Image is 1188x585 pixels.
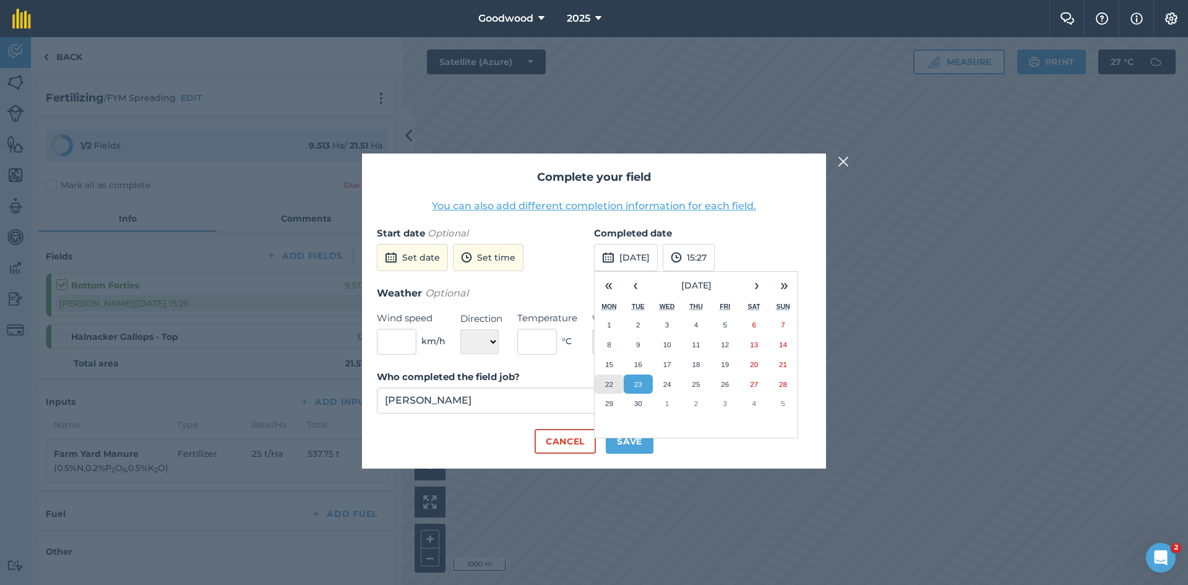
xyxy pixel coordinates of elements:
[653,315,682,335] button: 3 September 2025
[739,335,768,355] button: 13 September 2025
[781,399,785,407] abbr: 5 October 2025
[752,321,755,329] abbr: 6 September 2025
[453,244,523,271] button: Set time
[594,227,672,239] strong: Completed date
[739,394,768,414] button: 4 October 2025
[682,335,711,355] button: 11 September 2025
[720,303,730,310] abbr: Friday
[770,272,798,299] button: »
[692,340,700,349] abbr: 11 September 2025
[624,335,653,355] button: 9 September 2025
[624,355,653,375] button: 16 September 2025
[594,244,658,271] button: [DATE]
[460,311,502,326] label: Direction
[636,321,640,329] abbr: 2 September 2025
[663,340,671,349] abbr: 10 September 2025
[723,321,727,329] abbr: 5 September 2025
[634,380,642,388] abbr: 23 September 2025
[601,303,617,310] abbr: Monday
[779,360,787,368] abbr: 21 September 2025
[377,285,811,301] h3: Weather
[660,303,675,310] abbr: Wednesday
[624,394,653,414] button: 30 September 2025
[595,315,624,335] button: 1 September 2025
[607,321,611,329] abbr: 1 September 2025
[377,227,425,239] strong: Start date
[768,315,798,335] button: 7 September 2025
[682,315,711,335] button: 4 September 2025
[721,360,729,368] abbr: 19 September 2025
[595,335,624,355] button: 8 September 2025
[421,334,445,348] span: km/h
[634,360,642,368] abbr: 16 September 2025
[739,315,768,335] button: 6 September 2025
[743,272,770,299] button: ›
[710,355,739,375] button: 19 September 2025
[682,355,711,375] button: 18 September 2025
[425,287,468,299] em: Optional
[723,399,727,407] abbr: 3 October 2025
[750,340,758,349] abbr: 13 September 2025
[694,321,698,329] abbr: 4 September 2025
[781,321,785,329] abbr: 7 September 2025
[692,360,700,368] abbr: 18 September 2025
[721,380,729,388] abbr: 26 September 2025
[653,335,682,355] button: 10 September 2025
[710,375,739,394] button: 26 September 2025
[535,429,596,454] button: Cancel
[517,311,577,326] label: Temperature
[567,11,590,26] span: 2025
[377,244,448,271] button: Set date
[739,355,768,375] button: 20 September 2025
[1095,12,1109,25] img: A question mark icon
[602,250,614,265] img: svg+xml;base64,PD94bWwgdmVyc2lvbj0iMS4wIiBlbmNvZGluZz0idXRmLTgiPz4KPCEtLSBHZW5lcmF0b3I6IEFkb2JlIE...
[710,315,739,335] button: 5 September 2025
[768,355,798,375] button: 21 September 2025
[779,340,787,349] abbr: 14 September 2025
[377,371,520,383] strong: Who completed the field job?
[1171,543,1181,553] span: 2
[1060,12,1075,25] img: Two speech bubbles overlapping with the left bubble in the forefront
[605,380,613,388] abbr: 22 September 2025
[692,380,700,388] abbr: 25 September 2025
[649,272,743,299] button: [DATE]
[461,250,472,265] img: svg+xml;base64,PD94bWwgdmVyc2lvbj0iMS4wIiBlbmNvZGluZz0idXRmLTgiPz4KPCEtLSBHZW5lcmF0b3I6IEFkb2JlIE...
[605,399,613,407] abbr: 29 September 2025
[681,280,712,291] span: [DATE]
[622,272,649,299] button: ‹
[750,380,758,388] abbr: 27 September 2025
[665,399,669,407] abbr: 1 October 2025
[385,250,397,265] img: svg+xml;base64,PD94bWwgdmVyc2lvbj0iMS4wIiBlbmNvZGluZz0idXRmLTgiPz4KPCEtLSBHZW5lcmF0b3I6IEFkb2JlIE...
[1164,12,1179,25] img: A cog icon
[595,394,624,414] button: 29 September 2025
[595,355,624,375] button: 15 September 2025
[377,168,811,186] h2: Complete your field
[377,311,445,326] label: Wind speed
[671,250,682,265] img: svg+xml;base64,PD94bWwgdmVyc2lvbj0iMS4wIiBlbmNvZGluZz0idXRmLTgiPz4KPCEtLSBHZW5lcmF0b3I6IEFkb2JlIE...
[748,303,760,310] abbr: Saturday
[779,380,787,388] abbr: 28 September 2025
[689,303,703,310] abbr: Thursday
[634,399,642,407] abbr: 30 September 2025
[682,375,711,394] button: 25 September 2025
[432,199,756,214] button: You can also add different completion information for each field.
[663,360,671,368] abbr: 17 September 2025
[562,334,572,348] span: ° C
[768,394,798,414] button: 5 October 2025
[624,375,653,394] button: 23 September 2025
[605,360,613,368] abbr: 15 September 2025
[607,340,611,349] abbr: 8 September 2025
[710,335,739,355] button: 12 September 2025
[694,399,698,407] abbr: 2 October 2025
[478,11,533,26] span: Goodwood
[595,272,622,299] button: «
[739,375,768,394] button: 27 September 2025
[710,394,739,414] button: 3 October 2025
[653,394,682,414] button: 1 October 2025
[663,380,671,388] abbr: 24 September 2025
[838,154,849,169] img: svg+xml;base64,PHN2ZyB4bWxucz0iaHR0cDovL3d3dy53My5vcmcvMjAwMC9zdmciIHdpZHRoPSIyMiIgaGVpZ2h0PSIzMC...
[595,375,624,394] button: 22 September 2025
[752,399,755,407] abbr: 4 October 2025
[592,311,653,326] label: Weather
[776,303,790,310] abbr: Sunday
